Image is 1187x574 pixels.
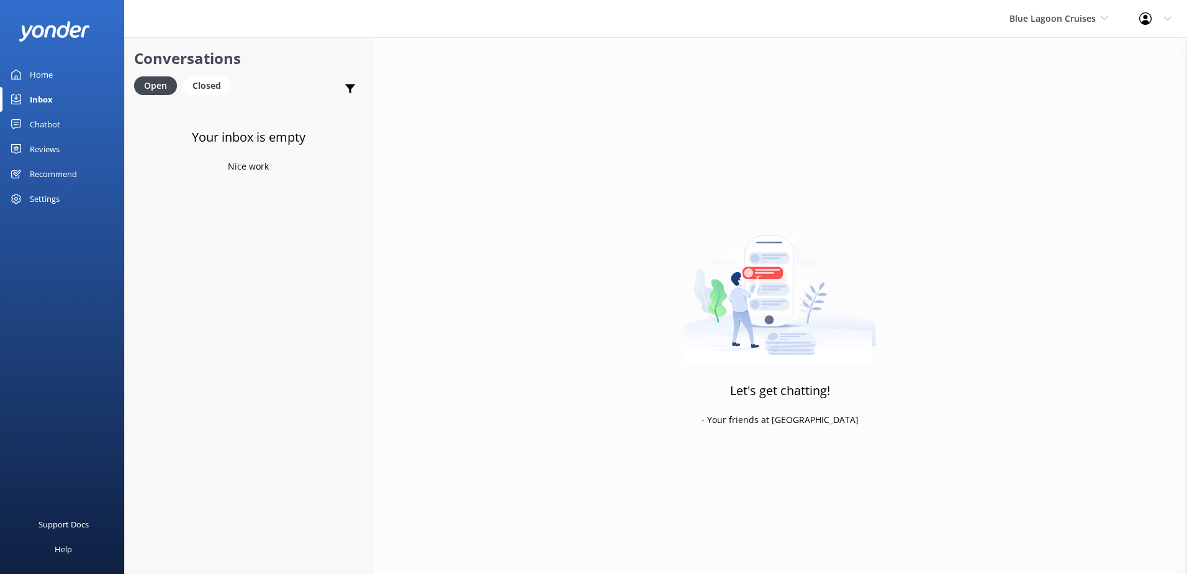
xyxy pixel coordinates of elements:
[730,381,830,401] h3: Let's get chatting!
[30,112,60,137] div: Chatbot
[55,537,72,562] div: Help
[702,413,859,427] p: - Your friends at [GEOGRAPHIC_DATA]
[38,512,89,537] div: Support Docs
[30,137,60,162] div: Reviews
[30,62,53,87] div: Home
[684,209,876,365] img: artwork of a man stealing a conversation from at giant smartphone
[134,76,177,95] div: Open
[134,78,183,92] a: Open
[183,78,237,92] a: Closed
[183,76,230,95] div: Closed
[30,162,77,186] div: Recommend
[19,21,90,42] img: yonder-white-logo.png
[228,160,269,173] p: Nice work
[134,47,363,70] h2: Conversations
[30,186,60,211] div: Settings
[1009,12,1096,24] span: Blue Lagoon Cruises
[30,87,53,112] div: Inbox
[192,127,305,147] h3: Your inbox is empty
